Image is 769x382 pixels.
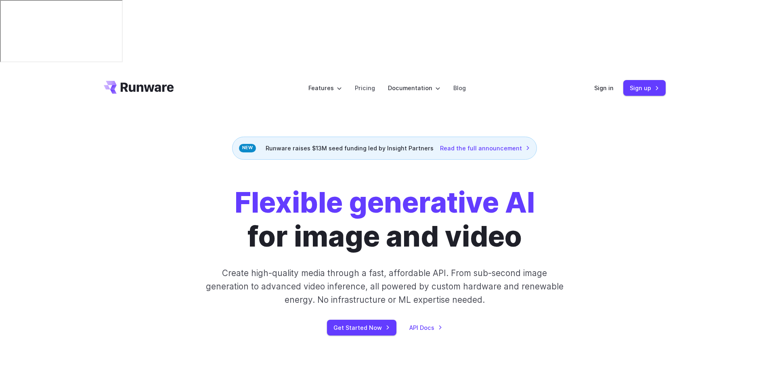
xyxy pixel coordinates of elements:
a: Sign in [594,83,614,93]
a: Sign up [623,80,666,96]
strong: Flexible generative AI [235,185,535,219]
p: Create high-quality media through a fast, affordable API. From sub-second image generation to adv... [205,266,564,307]
a: Read the full announcement [440,144,530,153]
a: Go to / [104,81,174,94]
div: Runware raises $13M seed funding led by Insight Partners [232,137,537,160]
a: API Docs [409,323,442,332]
a: Blog [453,83,466,93]
label: Documentation [388,83,440,93]
h1: for image and video [235,186,535,253]
a: Get Started Now [327,320,396,336]
label: Features [308,83,342,93]
a: Pricing [355,83,375,93]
